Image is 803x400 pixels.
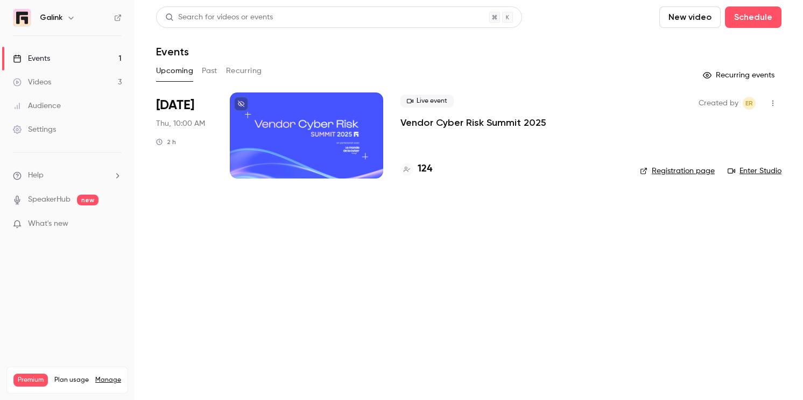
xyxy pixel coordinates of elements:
iframe: Noticeable Trigger [109,219,122,229]
a: Enter Studio [728,166,781,176]
li: help-dropdown-opener [13,170,122,181]
img: Galink [13,9,31,26]
div: Settings [13,124,56,135]
span: [DATE] [156,97,194,114]
span: What's new [28,218,68,230]
div: Events [13,53,50,64]
div: 2 h [156,138,176,146]
span: Plan usage [54,376,89,384]
span: Live event [400,95,454,108]
span: new [77,195,98,205]
h6: Galink [40,12,62,23]
button: Recurring events [698,67,781,84]
span: Etienne Retout [743,97,756,110]
a: Manage [95,376,121,384]
button: Recurring [226,62,262,80]
h1: Events [156,45,189,58]
a: Vendor Cyber Risk Summit 2025 [400,116,546,129]
a: SpeakerHub [28,194,71,205]
div: Search for videos or events [165,12,273,23]
span: Thu, 10:00 AM [156,118,205,129]
button: Upcoming [156,62,193,80]
button: New video [659,6,721,28]
div: Videos [13,77,51,88]
span: Help [28,170,44,181]
span: Created by [699,97,738,110]
h4: 124 [418,162,432,176]
button: Past [202,62,217,80]
div: Audience [13,101,61,111]
span: ER [745,97,753,110]
span: Premium [13,374,48,387]
a: Registration page [640,166,715,176]
div: Oct 2 Thu, 10:00 AM (Europe/Paris) [156,92,213,178]
a: 124 [400,162,432,176]
button: Schedule [725,6,781,28]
